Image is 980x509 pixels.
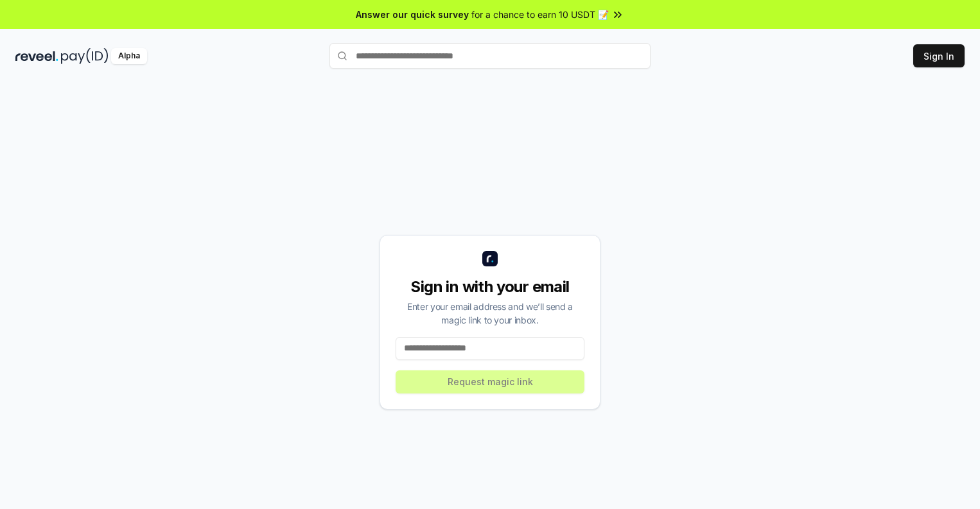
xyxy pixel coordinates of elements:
[913,44,965,67] button: Sign In
[396,277,584,297] div: Sign in with your email
[111,48,147,64] div: Alpha
[471,8,609,21] span: for a chance to earn 10 USDT 📝
[15,48,58,64] img: reveel_dark
[356,8,469,21] span: Answer our quick survey
[482,251,498,266] img: logo_small
[396,300,584,327] div: Enter your email address and we’ll send a magic link to your inbox.
[61,48,109,64] img: pay_id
